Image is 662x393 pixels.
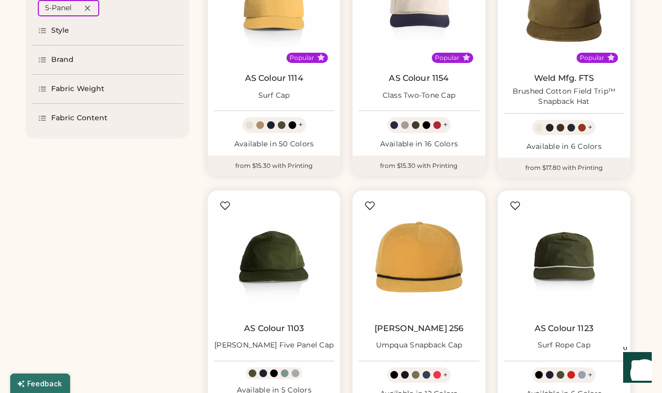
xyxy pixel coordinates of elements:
[51,84,104,94] div: Fabric Weight
[580,54,604,62] div: Popular
[383,91,456,101] div: Class Two-Tone Cap
[208,156,340,176] div: from $15.30 with Printing
[504,196,624,317] img: AS Colour 1123 Surf Rope Cap
[504,86,624,107] div: Brushed Cotton Field Trip™ Snapback Hat
[443,369,448,381] div: +
[376,340,462,351] div: Umpqua Snapback Cap
[245,73,303,83] a: AS Colour 1114
[214,139,334,149] div: Available in 50 Colors
[317,54,325,61] button: Popular Style
[359,196,479,317] img: Richardson 256 Umpqua Snapback Cap
[588,122,592,133] div: +
[534,73,594,83] a: Weld Mfg. FTS
[45,3,72,13] div: 5-Panel
[51,113,107,123] div: Fabric Content
[435,54,459,62] div: Popular
[374,323,464,334] a: [PERSON_NAME] 256
[389,73,449,83] a: AS Colour 1154
[352,156,485,176] div: from $15.30 with Printing
[538,340,590,351] div: Surf Rope Cap
[359,139,479,149] div: Available in 16 Colors
[504,142,624,152] div: Available in 6 Colors
[462,54,470,61] button: Popular Style
[498,158,630,178] div: from $17.80 with Printing
[443,119,448,130] div: +
[258,91,290,101] div: Surf Cap
[51,26,70,36] div: Style
[588,369,592,381] div: +
[290,54,314,62] div: Popular
[214,196,334,317] img: AS Colour 1103 Finn Five Panel Cap
[298,119,303,130] div: +
[51,55,74,65] div: Brand
[214,340,334,351] div: [PERSON_NAME] Five Panel Cap
[613,347,657,391] iframe: Front Chat
[607,54,615,61] button: Popular Style
[244,323,304,334] a: AS Colour 1103
[535,323,593,334] a: AS Colour 1123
